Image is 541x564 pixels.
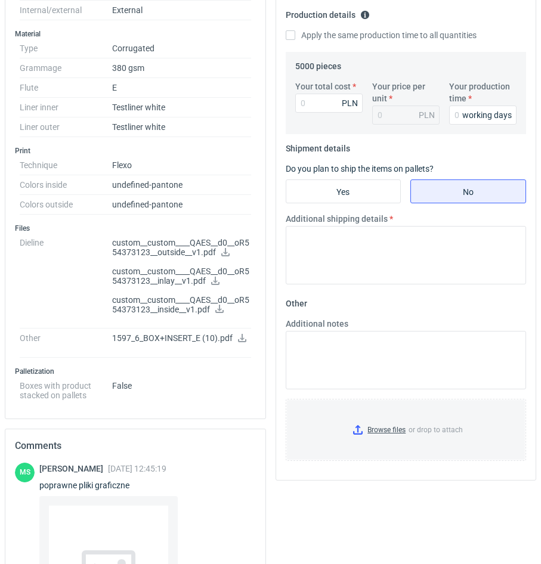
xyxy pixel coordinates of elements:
dd: Flexo [112,156,251,175]
p: custom__custom____QAES__d0__oR554373123__outside__v1.pdf [112,238,251,258]
figcaption: MS [15,463,35,482]
legend: 5000 pieces [295,57,341,71]
input: 0 [295,94,363,113]
dd: False [112,376,251,400]
div: working days [462,109,512,121]
dd: Testliner white [112,117,251,137]
label: or drop to attach [286,399,526,460]
dt: Other [20,329,112,358]
dt: Colors outside [20,195,112,215]
label: Do you plan to ship the items on pallets? [286,164,434,173]
h3: Files [15,224,256,233]
dt: Internal/external [20,1,112,20]
dd: External [112,1,251,20]
label: No [410,179,526,203]
h2: Comments [15,439,256,453]
dt: Colors inside [20,175,112,195]
input: 0 [449,106,517,125]
dt: Dieline [20,233,112,329]
dt: Technique [20,156,112,175]
p: custom__custom____QAES__d0__oR554373123__inlay__v1.pdf [112,266,251,287]
dt: Type [20,39,112,58]
dt: Liner outer [20,117,112,137]
dd: undefined-pantone [112,195,251,215]
dt: Boxes with product stacked on pallets [20,376,112,400]
label: Your price per unit [372,80,440,104]
label: Yes [286,179,401,203]
dd: undefined-pantone [112,175,251,195]
dt: Grammage [20,58,112,78]
div: PLN [342,97,358,109]
dd: E [112,78,251,98]
legend: Other [286,294,307,308]
dd: Corrugated [112,39,251,58]
label: Your total cost [295,80,351,92]
div: poprawne pliki graficzne [39,479,178,491]
dt: Flute [20,78,112,98]
label: Apply the same production time to all quantities [286,29,477,41]
h3: Material [15,29,256,39]
p: 1597_6_BOX+INSERT_E (10).pdf [112,333,251,344]
h3: Print [15,146,256,156]
legend: Shipment details [286,139,350,153]
p: custom__custom____QAES__d0__oR554373123__inside__v1.pdf [112,295,251,315]
div: PLN [419,109,435,121]
div: Maciej Sikora [15,463,35,482]
span: [PERSON_NAME] [39,464,108,473]
label: Your production time [449,80,517,104]
dd: 380 gsm [112,58,251,78]
label: Additional shipping details [286,213,388,225]
legend: Production details [286,5,370,20]
dd: Testliner white [112,98,251,117]
dt: Liner inner [20,98,112,117]
label: Additional notes [286,318,348,330]
span: [DATE] 12:45:19 [108,464,166,473]
h3: Palletization [15,367,256,376]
